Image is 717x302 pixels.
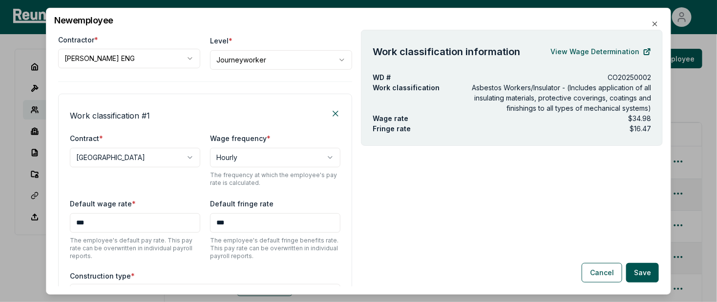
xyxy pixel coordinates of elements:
p: WD # [373,72,391,82]
label: Level [210,36,232,44]
a: View Wage Determination [550,41,651,61]
label: Default fringe rate [210,199,274,207]
p: Fringe rate [373,123,411,133]
p: Work classification [373,82,456,92]
button: Save [626,263,659,282]
p: Wage rate [373,113,408,123]
p: The frequency at which the employee's pay rate is calculated. [210,171,340,186]
label: Contractor [58,34,98,44]
p: CO20250002 [608,72,651,82]
label: Contract [70,134,103,142]
h4: Work classification # 1 [70,109,150,121]
label: Default wage rate [70,199,136,207]
p: $16.47 [630,123,651,133]
p: Asbestos Workers/Insulator - (Includes application of all insulating materials, protective coveri... [472,82,651,113]
label: Wage frequency [210,134,271,142]
button: Cancel [582,263,622,282]
h4: Work classification information [373,44,520,59]
h2: New employee [54,16,663,24]
p: $34.98 [628,113,651,123]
